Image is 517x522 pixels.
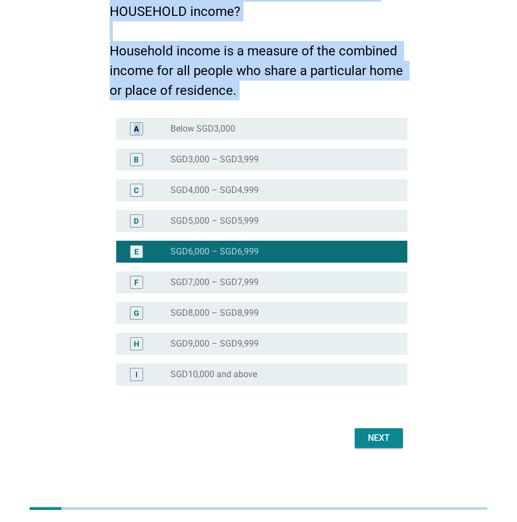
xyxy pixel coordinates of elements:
div: Next [363,432,394,445]
div: G [134,307,139,319]
div: E [134,246,139,257]
label: SGD6,000 – SGD6,999 [171,246,259,257]
div: I [135,368,138,380]
label: SGD10,000 and above [171,369,257,380]
div: A [134,123,139,134]
label: SGD9,000 – SGD9,999 [171,338,259,349]
label: SGD4,000 – SGD4,999 [171,185,259,196]
label: Below SGD3,000 [171,123,235,134]
button: Next [355,428,403,448]
div: H [134,338,139,349]
div: B [134,154,139,165]
div: F [134,276,139,288]
div: C [134,184,139,196]
label: SGD8,000 – SGD8,999 [171,308,259,319]
label: SGD5,000 – SGD5,999 [171,215,259,226]
label: SGD3,000 – SGD3,999 [171,154,259,165]
div: D [134,215,139,226]
label: SGD7,000 – SGD7,999 [171,277,259,288]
